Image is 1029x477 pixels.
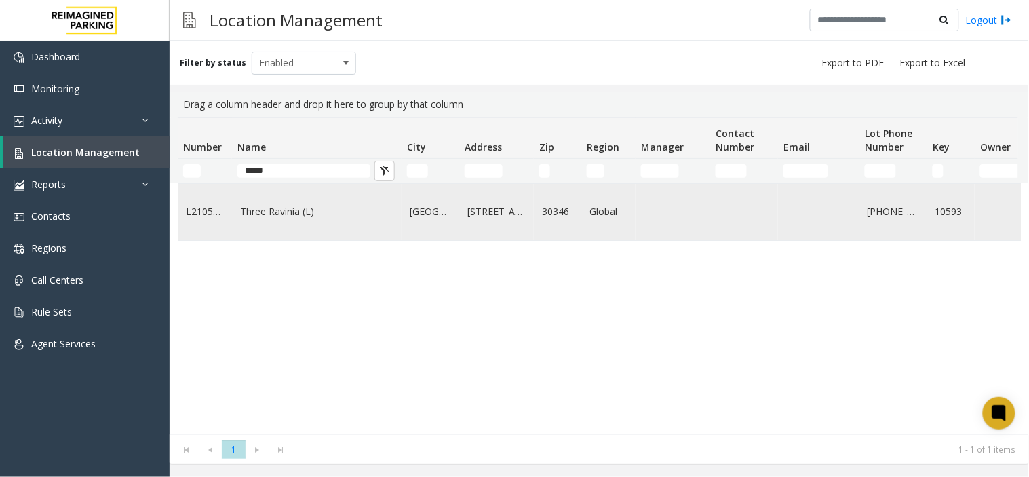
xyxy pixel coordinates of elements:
[31,50,80,63] span: Dashboard
[927,159,975,183] td: Key Filter
[778,159,859,183] td: Email Filter
[587,164,604,178] input: Region Filter
[534,159,581,183] td: Zip Filter
[817,54,890,73] button: Export to PDF
[31,210,71,223] span: Contacts
[865,164,896,178] input: Lot Phone Number Filter
[868,204,919,219] a: [PHONE_NUMBER]
[14,148,24,159] img: 'icon'
[14,275,24,286] img: 'icon'
[178,159,232,183] td: Number Filter
[237,140,266,153] span: Name
[410,204,451,219] a: [GEOGRAPHIC_DATA]
[203,3,389,37] h3: Location Management
[252,52,335,74] span: Enabled
[222,440,246,459] span: Page 1
[407,140,426,153] span: City
[183,164,201,178] input: Number Filter
[232,159,402,183] td: Name Filter
[3,136,170,168] a: Location Management
[1001,13,1012,27] img: logout
[240,204,393,219] a: Three Ravinia (L)
[407,164,428,178] input: City Filter
[402,159,459,183] td: City Filter
[641,164,679,178] input: Manager Filter
[980,140,1011,153] span: Owner
[865,127,912,153] span: Lot Phone Number
[14,52,24,63] img: 'icon'
[186,204,224,219] a: L21059300
[183,3,196,37] img: pageIcon
[539,140,554,153] span: Zip
[14,212,24,223] img: 'icon'
[14,84,24,95] img: 'icon'
[859,159,927,183] td: Lot Phone Number Filter
[14,116,24,127] img: 'icon'
[539,164,550,178] input: Zip Filter
[31,178,66,191] span: Reports
[716,164,747,178] input: Contact Number Filter
[14,307,24,318] img: 'icon'
[31,82,79,95] span: Monitoring
[31,305,72,318] span: Rule Sets
[935,204,967,219] a: 10593
[933,164,944,178] input: Key Filter
[581,159,636,183] td: Region Filter
[587,140,619,153] span: Region
[589,204,627,219] a: Global
[170,117,1029,434] div: Data table
[716,127,754,153] span: Contact Number
[459,159,534,183] td: Address Filter
[31,337,96,350] span: Agent Services
[31,146,140,159] span: Location Management
[710,159,778,183] td: Contact Number Filter
[14,339,24,350] img: 'icon'
[31,273,83,286] span: Call Centers
[465,140,502,153] span: Address
[822,56,885,70] span: Export to PDF
[966,13,1012,27] a: Logout
[783,164,828,178] input: Email Filter
[31,114,62,127] span: Activity
[636,159,710,183] td: Manager Filter
[933,140,950,153] span: Key
[31,242,66,254] span: Regions
[14,180,24,191] img: 'icon'
[374,161,395,181] button: Clear
[900,56,966,70] span: Export to Excel
[301,444,1015,455] kendo-pager-info: 1 - 1 of 1 items
[178,92,1021,117] div: Drag a column header and drop it here to group by that column
[641,140,684,153] span: Manager
[467,204,526,219] a: [STREET_ADDRESS]
[14,244,24,254] img: 'icon'
[180,57,246,69] label: Filter by status
[895,54,971,73] button: Export to Excel
[783,140,810,153] span: Email
[237,164,370,178] input: Name Filter
[183,140,222,153] span: Number
[542,204,573,219] a: 30346
[465,164,503,178] input: Address Filter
